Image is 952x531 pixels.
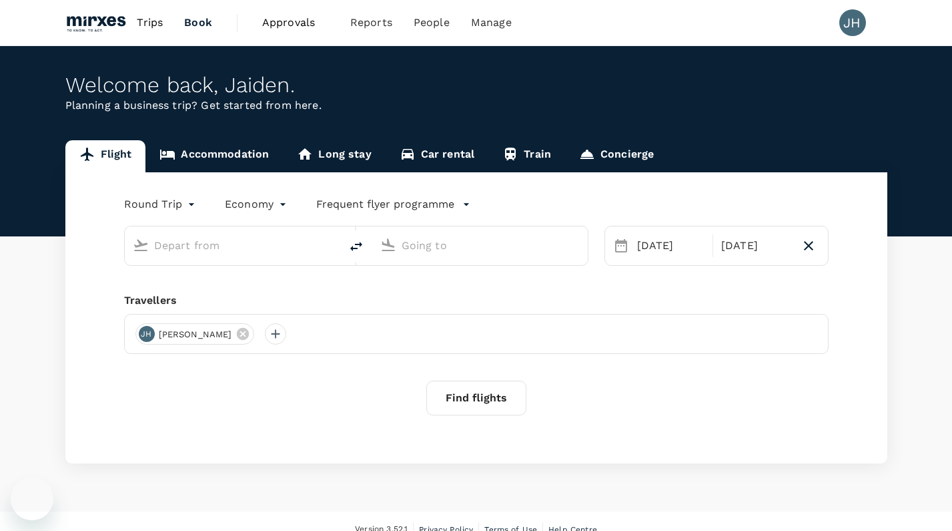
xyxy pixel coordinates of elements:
a: Flight [65,140,146,172]
span: Manage [471,15,512,31]
a: Long stay [283,140,385,172]
div: Economy [225,194,290,215]
div: [DATE] [632,232,710,259]
input: Depart from [154,235,312,256]
button: Open [578,244,581,246]
iframe: Button to launch messaging window [11,478,53,520]
div: JH [839,9,866,36]
a: Car rental [386,140,489,172]
div: Round Trip [124,194,199,215]
span: [PERSON_NAME] [151,328,240,341]
a: Train [488,140,565,172]
input: Going to [402,235,560,256]
span: Reports [350,15,392,31]
a: Accommodation [145,140,283,172]
span: Trips [137,15,163,31]
span: People [414,15,450,31]
p: Frequent flyer programme [316,196,454,212]
p: Planning a business trip? Get started from here. [65,98,887,114]
img: Mirxes Holding Pte Ltd [65,8,127,37]
span: Approvals [262,15,329,31]
div: [DATE] [716,232,795,259]
div: Welcome back , Jaiden . [65,73,887,98]
div: JH[PERSON_NAME] [135,323,255,345]
button: Find flights [426,381,526,415]
div: Travellers [124,293,829,309]
div: JH [139,326,155,342]
button: Open [331,244,334,246]
button: delete [340,230,372,262]
span: Book [184,15,212,31]
a: Concierge [565,140,668,172]
button: Frequent flyer programme [316,196,470,212]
